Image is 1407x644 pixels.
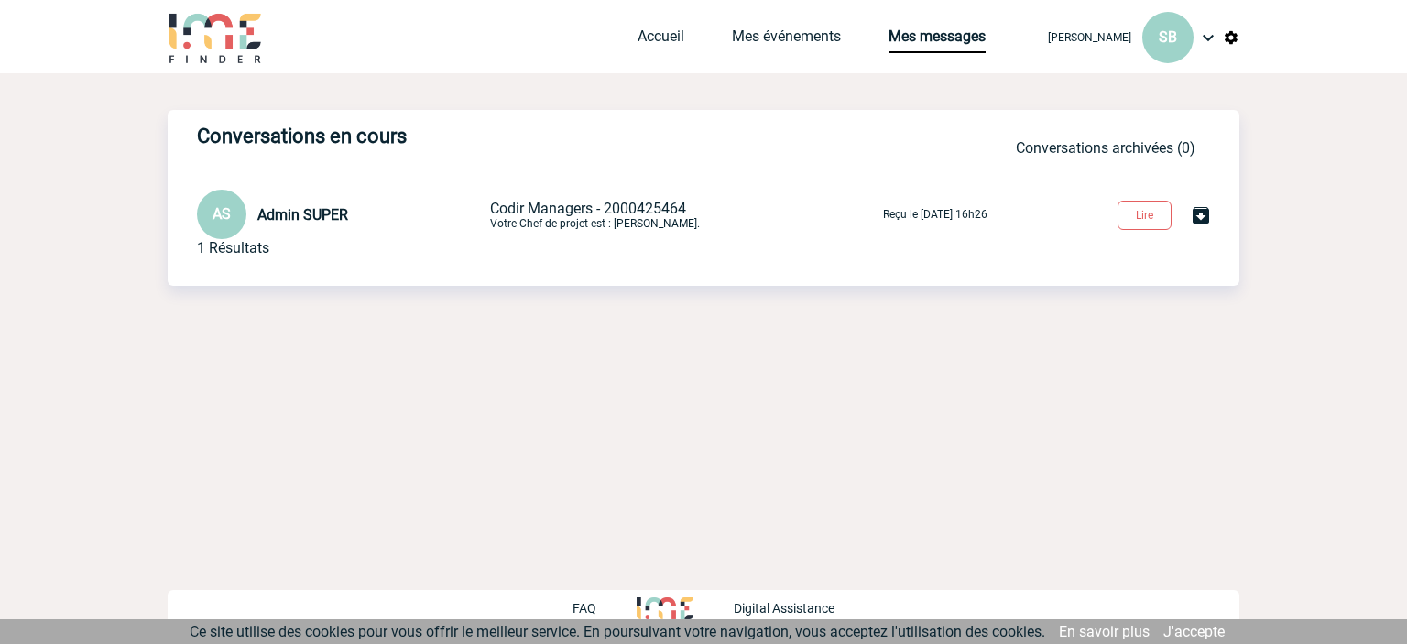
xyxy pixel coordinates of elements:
img: Archiver la conversation [1190,204,1212,226]
p: FAQ [573,601,596,616]
a: FAQ [573,598,637,616]
div: Conversation privée : Client - Agence [197,190,486,239]
span: SB [1159,28,1177,46]
span: Ce site utilise des cookies pour vous offrir le meilleur service. En poursuivant votre navigation... [190,623,1045,640]
span: Codir Managers - 2000425464 [490,200,686,217]
a: En savoir plus [1059,623,1150,640]
a: Lire [1103,205,1190,223]
a: Mes messages [889,27,986,53]
p: Reçu le [DATE] 16h26 [883,208,987,221]
button: Lire [1118,201,1172,230]
a: J'accepte [1163,623,1225,640]
a: Conversations archivées (0) [1016,139,1195,157]
div: 1 Résultats [197,239,269,257]
a: Mes événements [732,27,841,53]
a: AS Admin SUPER Codir Managers - 2000425464Votre Chef de projet est : [PERSON_NAME]. Reçu le [DATE... [197,204,987,222]
a: Accueil [638,27,684,53]
span: [PERSON_NAME] [1048,31,1131,44]
p: Digital Assistance [734,601,834,616]
img: IME-Finder [168,11,263,63]
span: AS [213,205,231,223]
img: http://www.idealmeetingsevents.fr/ [637,597,693,619]
p: Votre Chef de projet est : [PERSON_NAME]. [490,200,879,230]
h3: Conversations en cours [197,125,747,147]
span: Admin SUPER [257,206,348,224]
